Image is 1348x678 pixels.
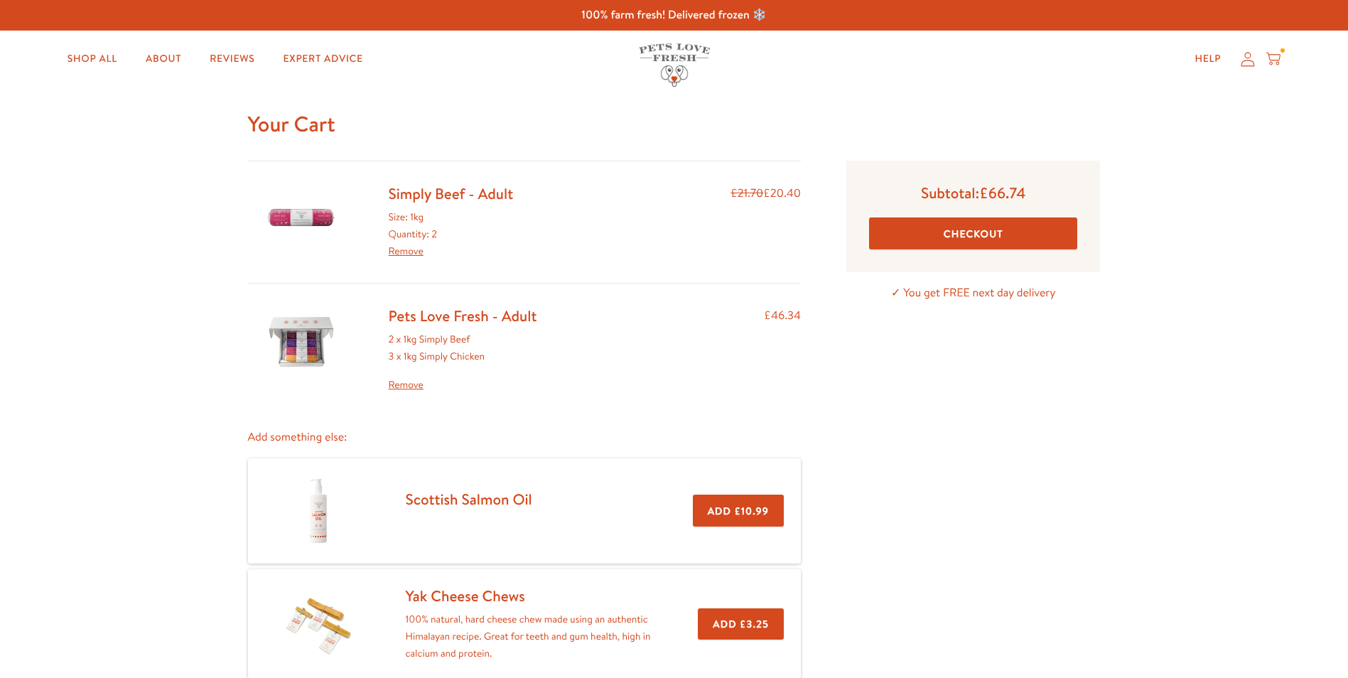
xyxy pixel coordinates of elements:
s: £21.70 [730,185,763,201]
p: 100% natural, hard cheese chew made using an authentic Himalayan recipe. Great for teeth and gum ... [406,611,653,662]
a: Remove [389,244,424,258]
div: Size: 1kg Quantity: 2 [389,209,514,259]
div: 2 x 1kg Simply Beef 3 x 1kg Simply Chicken [389,331,537,393]
a: Pets Love Fresh - Adult [389,306,537,326]
h1: Your Cart [248,110,1101,138]
a: Scottish Salmon Oil [406,489,532,510]
a: Shop All [56,45,129,73]
button: Checkout [869,217,1077,249]
a: Simply Beef - Adult [389,183,514,204]
a: Reviews [198,45,266,73]
div: £20.40 [730,184,801,260]
a: Expert Advice [272,45,374,73]
p: Subtotal: [869,183,1077,203]
div: £46.34 [764,306,801,394]
span: £66.74 [979,183,1025,203]
a: Yak Cheese Chews [406,586,525,606]
button: Add £10.99 [693,495,784,527]
img: Scottish Salmon Oil [283,475,354,547]
button: Add £3.25 [698,608,784,640]
a: Remove [389,377,537,394]
img: Pets Love Fresh [639,43,710,87]
img: Yak Cheese Chews [283,588,354,660]
p: ✓ You get FREE next day delivery [846,284,1100,303]
img: Simply Beef - Adult - 1kg [266,184,337,252]
a: About [134,45,193,73]
a: Help [1183,45,1232,73]
p: Add something else: [248,428,802,447]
